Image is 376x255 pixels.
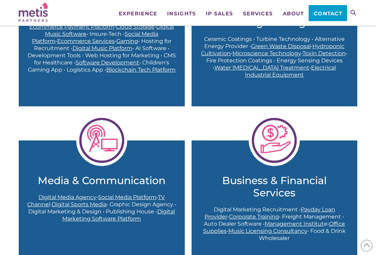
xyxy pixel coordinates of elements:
p: • • • • Graphic Design Agency • Digital Marketing & Design • Publishing House • [27,194,177,222]
a: Business & Financial Services [200,175,349,199]
img: Metis Partners [19,2,48,22]
a: Microscience Technology [232,50,301,57]
a: Contact [309,5,347,21]
a: Green Waste Disposal [251,43,311,49]
a: Management Institute [265,221,327,227]
span: Back to Top [361,240,373,252]
a: Social Media Platform [98,194,157,200]
a: Gaming [116,38,138,44]
a: Media & Communication [27,175,177,187]
a: Water [MEDICAL_DATA] Treatment [214,64,309,71]
img: MediaComms-1024x1024.png [76,115,127,166]
span: Experience [119,11,158,16]
span: Contact [314,11,342,16]
span: Services [243,11,273,16]
a: Corporate Training [229,213,279,220]
p: • • • Insure-Tech • • • • Hosting for Recruitment • • AI Software • Development Tools • Web Hosti... [27,23,177,73]
span: About [283,11,304,16]
a: Cloud Storage [116,24,154,30]
p: Digital Marketing Recruitment • • • Freight Management • Auto Dealer Software • • • • Food & Drin... [200,206,349,242]
span: Management Institut [265,221,324,227]
a: Software Development [76,59,139,66]
a: Blockchain Tech Platform [106,66,176,73]
a: Digital Media Agency [38,194,96,200]
a: Ecommerce Services [57,38,115,44]
p: Ceramic Coatings • Turbine Technology • Alternative Energy Provider • • • • • Fire Protection Coa... [200,35,349,78]
span: Insights [167,11,196,16]
a: Music Licensing Consultancy [228,228,307,234]
span: IP Sales [206,11,233,16]
a: Digital Sports Media [52,201,107,208]
a: Ecommerce Payment Platform [29,24,114,30]
a: Toxin Detection [303,50,346,57]
a: Digital Music Platform [72,45,132,51]
img: FinancialBusServices-1024x1024-1.png [249,115,300,166]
